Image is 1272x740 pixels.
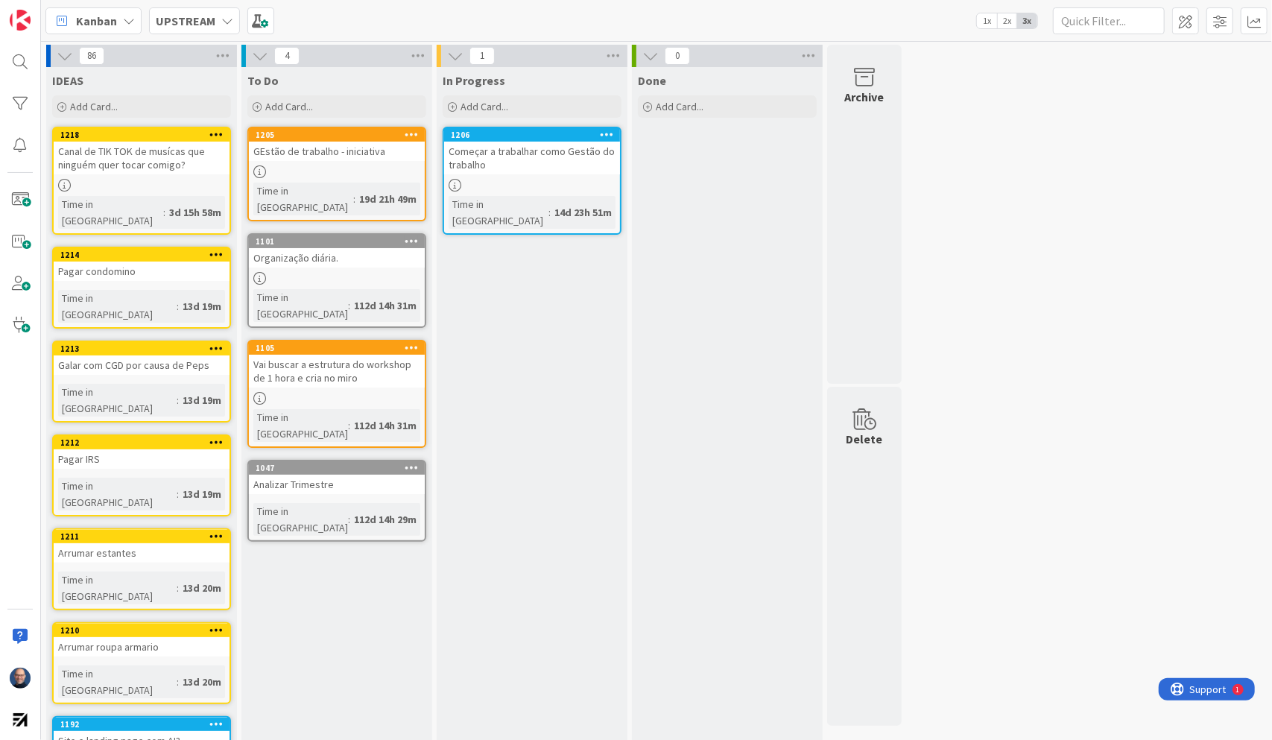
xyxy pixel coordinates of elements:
span: 3x [1017,13,1037,28]
div: 1047 [249,461,425,475]
div: 1101 [249,235,425,248]
span: : [177,580,179,596]
img: Fg [10,668,31,689]
span: : [348,511,350,528]
div: 1218Canal de TIK TOK de musícas que ninguém quer tocar comigo? [54,128,230,174]
div: 1214 [60,250,230,260]
div: Delete [847,430,883,448]
div: 1206Começar a trabalhar como Gestão do trabalho [444,128,620,174]
img: avatar [10,709,31,730]
b: UPSTREAM [156,13,215,28]
a: 1210Arrumar roupa armarioTime in [GEOGRAPHIC_DATA]:13d 20m [52,622,231,704]
span: : [548,204,551,221]
a: 1213Galar com CGD por causa de PepsTime in [GEOGRAPHIC_DATA]:13d 19m [52,341,231,423]
div: 1210Arrumar roupa armario [54,624,230,657]
a: 1047Analizar TrimestreTime in [GEOGRAPHIC_DATA]:112d 14h 29m [247,460,426,542]
div: 1211Arrumar estantes [54,530,230,563]
div: 13d 19m [179,486,225,502]
div: 1047Analizar Trimestre [249,461,425,494]
a: 1206Começar a trabalhar como Gestão do trabalhoTime in [GEOGRAPHIC_DATA]:14d 23h 51m [443,127,621,235]
div: GEstão de trabalho - iniciativa [249,142,425,161]
div: 3d 15h 58m [165,204,225,221]
div: 1214Pagar condomino [54,248,230,281]
div: 1205 [249,128,425,142]
div: Time in [GEOGRAPHIC_DATA] [58,478,177,510]
span: 2x [997,13,1017,28]
span: Kanban [76,12,117,30]
span: 1 [469,47,495,65]
span: : [353,191,355,207]
div: Time in [GEOGRAPHIC_DATA] [253,409,348,442]
div: 1101 [256,236,425,247]
div: 1218 [60,130,230,140]
div: Time in [GEOGRAPHIC_DATA] [253,503,348,536]
span: 0 [665,47,690,65]
div: 14d 23h 51m [551,204,616,221]
div: Archive [845,88,885,106]
div: 1192 [60,719,230,730]
div: 1105 [256,343,425,353]
a: 1212Pagar IRSTime in [GEOGRAPHIC_DATA]:13d 19m [52,434,231,516]
div: Time in [GEOGRAPHIC_DATA] [449,196,548,229]
div: Organização diária. [249,248,425,268]
div: Vai buscar a estrutura do workshop de 1 hora e cria no miro [249,355,425,388]
div: 1210 [60,625,230,636]
div: 1 [77,6,81,18]
div: 1211 [60,531,230,542]
div: 13d 19m [179,392,225,408]
div: 1212Pagar IRS [54,436,230,469]
div: Time in [GEOGRAPHIC_DATA] [58,572,177,604]
span: IDEAS [52,73,83,88]
div: 1213 [60,344,230,354]
span: Add Card... [265,100,313,113]
div: Time in [GEOGRAPHIC_DATA] [253,289,348,322]
span: : [177,674,179,690]
a: 1101Organização diária.Time in [GEOGRAPHIC_DATA]:112d 14h 31m [247,233,426,328]
span: : [348,297,350,314]
a: 1214Pagar condominoTime in [GEOGRAPHIC_DATA]:13d 19m [52,247,231,329]
span: Add Card... [461,100,508,113]
div: 1101Organização diária. [249,235,425,268]
div: Pagar IRS [54,449,230,469]
div: Começar a trabalhar como Gestão do trabalho [444,142,620,174]
div: 112d 14h 31m [350,417,420,434]
div: Time in [GEOGRAPHIC_DATA] [58,384,177,417]
a: 1211Arrumar estantesTime in [GEOGRAPHIC_DATA]:13d 20m [52,528,231,610]
div: 1105 [249,341,425,355]
div: 1212 [54,436,230,449]
div: Analizar Trimestre [249,475,425,494]
span: : [177,298,179,314]
div: 1205GEstão de trabalho - iniciativa [249,128,425,161]
div: 1206 [451,130,620,140]
span: : [163,204,165,221]
div: 1206 [444,128,620,142]
span: 4 [274,47,300,65]
div: Arrumar estantes [54,543,230,563]
input: Quick Filter... [1053,7,1165,34]
div: 1105Vai buscar a estrutura do workshop de 1 hora e cria no miro [249,341,425,388]
div: 112d 14h 29m [350,511,420,528]
span: Add Card... [656,100,703,113]
div: 112d 14h 31m [350,297,420,314]
div: 19d 21h 49m [355,191,420,207]
div: 13d 19m [179,298,225,314]
span: Done [638,73,666,88]
span: 1x [977,13,997,28]
div: 13d 20m [179,674,225,690]
img: Visit kanbanzone.com [10,10,31,31]
div: 1213 [54,342,230,355]
div: 1212 [60,437,230,448]
div: Time in [GEOGRAPHIC_DATA] [253,183,353,215]
div: 1214 [54,248,230,262]
span: 86 [79,47,104,65]
span: Support [31,2,68,20]
span: : [348,417,350,434]
div: Time in [GEOGRAPHIC_DATA] [58,665,177,698]
div: Galar com CGD por causa de Peps [54,355,230,375]
div: Arrumar roupa armario [54,637,230,657]
div: 13d 20m [179,580,225,596]
div: 1210 [54,624,230,637]
a: 1105Vai buscar a estrutura do workshop de 1 hora e cria no miroTime in [GEOGRAPHIC_DATA]:112d 14h... [247,340,426,448]
span: To Do [247,73,279,88]
div: 1205 [256,130,425,140]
